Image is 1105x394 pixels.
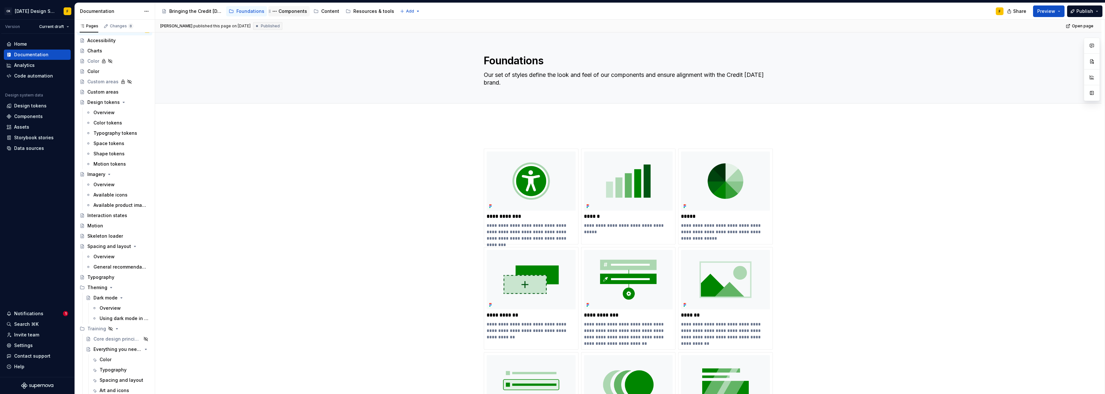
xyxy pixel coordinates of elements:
div: Color [100,356,111,363]
div: General recommendations [93,264,146,270]
div: Pages [80,23,98,29]
a: Charts [77,46,152,56]
div: Training [87,325,106,332]
div: Overview [93,253,115,260]
div: F [999,9,1001,14]
div: Version [5,24,20,29]
a: Available product imagery [83,200,152,210]
div: Training [77,324,152,334]
svg: Supernova Logo [21,382,53,389]
div: Skeleton loader [87,233,123,239]
a: Color [77,56,152,66]
a: Design tokens [77,97,152,107]
a: Design tokens [4,101,71,111]
a: Overview [89,303,152,313]
div: Dark mode [93,295,118,301]
a: Imagery [77,169,152,179]
div: Using dark mode in Figma [100,315,148,322]
div: Custom areas [87,89,119,95]
div: Design system data [5,93,43,98]
a: Foundations [226,6,267,16]
a: Color [89,354,152,365]
div: Search ⌘K [14,321,39,327]
button: CK[DATE] Design SystemF [1,4,73,18]
a: Overview [83,252,152,262]
div: Overview [93,181,115,188]
div: Available product imagery [93,202,146,208]
span: Share [1013,8,1026,14]
img: b32ec1d8-0269-485e-adf5-9f699e3af252.png [584,151,673,211]
a: Space tokens [83,138,152,149]
div: Typography [100,367,127,373]
a: Components [4,111,71,122]
img: c4665037-6473-4c52-850a-ce5c63a0e0b1.png [487,151,576,211]
a: Data sources [4,143,71,153]
div: Resources & tools [353,8,394,14]
a: Dark mode [83,293,152,303]
a: Assets [4,122,71,132]
div: Notifications [14,310,43,317]
button: Preview [1033,5,1065,17]
div: Custom areas [87,78,119,85]
a: Content [311,6,342,16]
span: 1 [63,311,68,316]
div: Changes [110,23,133,29]
a: Everything you need to know [83,344,152,354]
div: Space tokens [93,140,124,147]
a: Invite team [4,330,71,340]
div: published this page on [DATE] [193,23,251,29]
div: Color [87,58,99,64]
div: Assets [14,124,29,130]
a: Overview [83,179,152,190]
div: Spacing and layout [87,243,131,250]
div: Overview [93,109,115,116]
div: Design tokens [14,103,47,109]
div: Shape tokens [93,151,125,157]
div: Code automation [14,73,53,79]
a: Bringing the Credit [DATE] brand to life across products [159,6,225,16]
img: da9d2b0f-7f0b-43cf-9570-93bcffd89324.png [681,151,770,211]
div: Home [14,41,27,47]
div: Storybook stories [14,134,54,141]
button: Publish [1067,5,1102,17]
div: Settings [14,342,33,349]
a: Spacing and layout [89,375,152,385]
div: F [66,9,68,14]
div: Accessibility [87,37,116,44]
div: Color [87,68,99,75]
button: Current draft [36,22,72,31]
a: Typography [89,365,152,375]
a: Code automation [4,71,71,81]
div: Overview [100,305,121,311]
a: Typography tokens [83,128,152,138]
button: Contact support [4,351,71,361]
div: Typography tokens [93,130,137,136]
div: Core design principles [93,336,141,342]
div: Invite team [14,332,39,338]
span: Current draft [39,24,64,29]
a: Core design principles [83,334,152,344]
a: Motion tokens [83,159,152,169]
a: Open page [1064,22,1096,31]
div: Design tokens [87,99,120,105]
img: 1dc262c0-bd42-40a0-9c9f-68aad7690bed.png [487,250,576,309]
div: Content [321,8,339,14]
a: Spacing and layout [77,241,152,252]
div: Imagery [87,171,105,178]
a: Resources & tools [343,6,397,16]
div: Available icons [93,192,128,198]
button: Add [398,7,422,16]
div: Data sources [14,145,44,151]
button: Share [1004,5,1030,17]
div: Foundations [236,8,264,14]
div: Theming [77,282,152,293]
span: Publish [1076,8,1093,14]
a: Home [4,39,71,49]
img: 86525608-5863-4fca-8aa7-9f750583bd37.png [584,250,673,309]
div: Components [14,113,43,120]
div: Art and icons [100,387,129,394]
div: Spacing and layout [100,377,143,383]
div: Bringing the Credit [DATE] brand to life across products [169,8,222,14]
a: Accessibility [77,35,152,46]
